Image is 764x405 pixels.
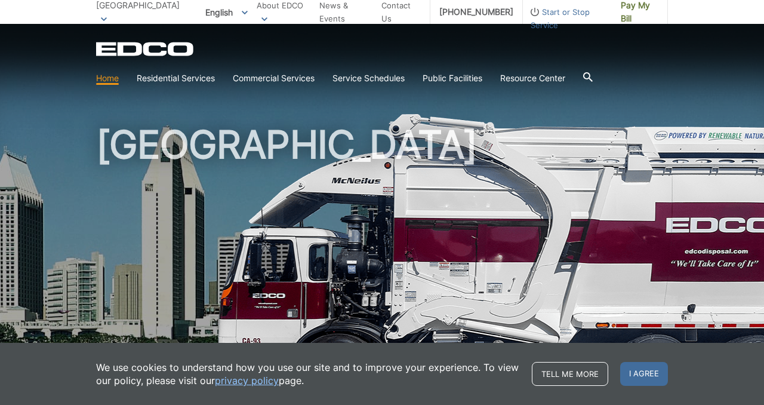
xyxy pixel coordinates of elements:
[96,361,520,387] p: We use cookies to understand how you use our site and to improve your experience. To view our pol...
[196,2,257,22] span: English
[137,72,215,85] a: Residential Services
[620,362,668,386] span: I agree
[423,72,482,85] a: Public Facilities
[215,374,279,387] a: privacy policy
[96,125,668,388] h1: [GEOGRAPHIC_DATA]
[96,42,195,56] a: EDCD logo. Return to the homepage.
[96,72,119,85] a: Home
[500,72,565,85] a: Resource Center
[532,362,608,386] a: Tell me more
[332,72,405,85] a: Service Schedules
[233,72,315,85] a: Commercial Services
